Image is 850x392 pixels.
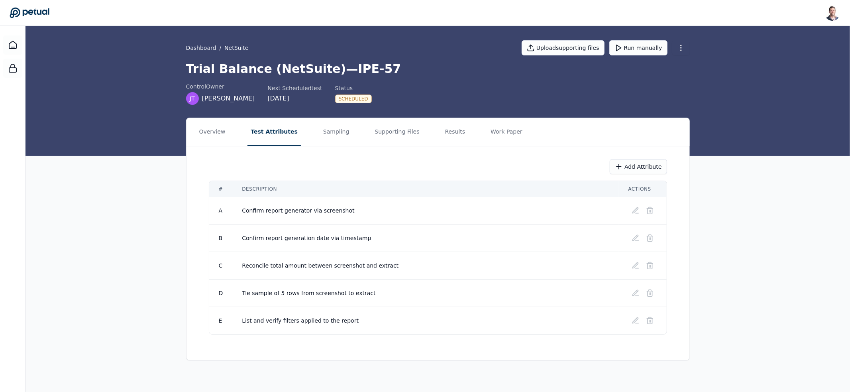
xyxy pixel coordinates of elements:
[242,235,371,241] span: Confirm report generation date via timestamp
[242,317,359,324] span: List and verify filters applied to the report
[242,290,375,296] span: Tie sample of 5 rows from screenshot to extract
[186,118,689,146] nav: Tabs
[442,118,469,146] button: Results
[371,118,422,146] button: Supporting Files
[824,5,840,21] img: Snir Kodesh
[219,317,222,324] span: E
[619,181,667,197] th: Actions
[628,231,643,245] button: Edit test attribute
[224,44,248,52] button: NetSuite
[209,181,233,197] th: #
[643,313,657,328] button: Delete test attribute
[320,118,353,146] button: Sampling
[487,118,526,146] button: Work Paper
[643,231,657,245] button: Delete test attribute
[3,59,22,78] a: SOC
[609,40,667,55] button: Run manually
[3,35,22,55] a: Dashboard
[643,258,657,273] button: Delete test attribute
[242,207,354,214] span: Confirm report generator via screenshot
[522,40,605,55] button: Uploadsupporting files
[628,286,643,300] button: Edit test attribute
[628,258,643,273] button: Edit test attribute
[219,290,223,296] span: D
[10,7,49,18] a: Go to Dashboard
[335,84,372,92] div: Status
[610,159,667,174] button: Add Attribute
[186,83,255,91] div: control Owner
[643,286,657,300] button: Delete test attribute
[232,181,618,197] th: Description
[335,95,372,103] div: Scheduled
[628,313,643,328] button: Edit test attribute
[196,118,229,146] button: Overview
[219,262,223,269] span: C
[267,94,322,103] div: [DATE]
[190,95,195,102] span: JT
[267,84,322,92] div: Next Scheduled test
[643,203,657,218] button: Delete test attribute
[247,118,301,146] button: Test Attributes
[242,262,398,269] span: Reconcile total amount between screenshot and extract
[219,207,223,214] span: A
[186,44,249,52] div: /
[219,235,223,241] span: B
[186,62,690,76] h1: Trial Balance (NetSuite) — IPE-57
[186,44,216,52] a: Dashboard
[202,94,255,103] span: [PERSON_NAME]
[628,203,643,218] button: Edit test attribute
